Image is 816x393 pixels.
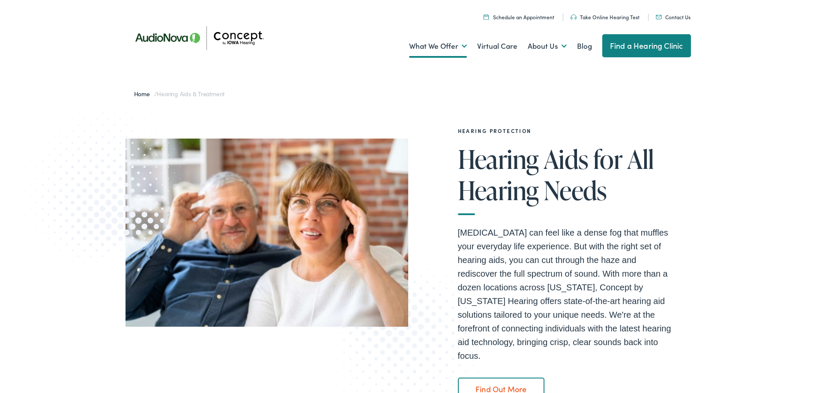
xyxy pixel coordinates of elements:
[477,30,517,62] a: Virtual Care
[458,176,539,204] span: Hearing
[484,13,554,21] a: Schedule an Appointment
[409,30,467,62] a: What We Offer
[656,13,690,21] a: Contact Us
[571,15,577,20] img: utility icon
[571,13,640,21] a: Take Online Hearing Test
[544,145,589,173] span: Aids
[656,15,662,19] img: utility icon
[484,14,489,20] img: A calendar icon to schedule an appointment at Concept by Iowa Hearing.
[602,34,691,57] a: Find a Hearing Clinic
[593,145,622,173] span: for
[577,30,592,62] a: Blog
[458,128,676,134] h2: Hearing Protection
[458,226,676,363] p: [MEDICAL_DATA] can feel like a dense fog that muffles your everyday life experience. But with the...
[627,145,654,173] span: All
[528,30,567,62] a: About Us
[544,176,607,204] span: Needs
[458,145,539,173] span: Hearing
